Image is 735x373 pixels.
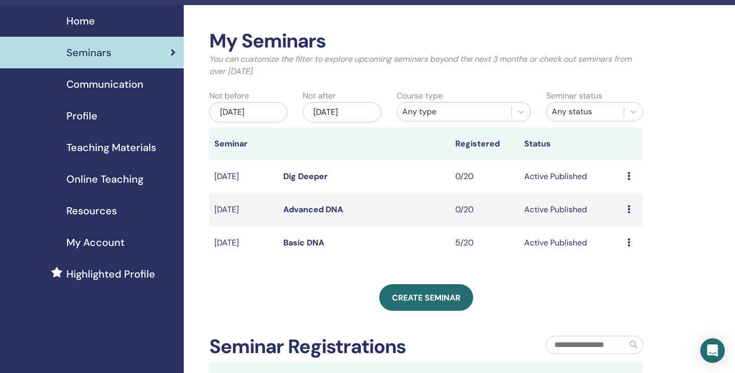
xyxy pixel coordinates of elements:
td: Active Published [519,227,622,260]
h2: Seminar Registrations [209,335,406,359]
div: Open Intercom Messenger [700,338,725,363]
p: You can customize the filter to explore upcoming seminars beyond the next 3 months or check out s... [209,53,643,78]
td: 0/20 [450,160,519,193]
td: [DATE] [209,193,278,227]
td: Active Published [519,160,622,193]
th: Seminar [209,128,278,160]
a: Advanced DNA [283,204,343,215]
span: Profile [66,108,97,123]
td: 5/20 [450,227,519,260]
span: Resources [66,203,117,218]
div: Any status [552,106,619,118]
th: Status [519,128,622,160]
td: Active Published [519,193,622,227]
label: Not before [209,90,249,102]
div: Any type [402,106,506,118]
label: Seminar status [546,90,602,102]
span: Home [66,13,95,29]
span: My Account [66,235,125,250]
td: 0/20 [450,193,519,227]
span: Seminars [66,45,111,60]
label: Not after [303,90,336,102]
span: Teaching Materials [66,140,156,155]
h2: My Seminars [209,30,643,53]
th: Registered [450,128,519,160]
span: Online Teaching [66,171,143,187]
span: Create seminar [392,292,460,303]
a: Create seminar [379,284,473,311]
a: Dig Deeper [283,171,328,182]
span: Highlighted Profile [66,266,155,282]
td: [DATE] [209,227,278,260]
div: [DATE] [209,102,287,122]
label: Course type [397,90,443,102]
a: Basic DNA [283,237,324,248]
td: [DATE] [209,160,278,193]
div: [DATE] [303,102,381,122]
span: Communication [66,77,143,92]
